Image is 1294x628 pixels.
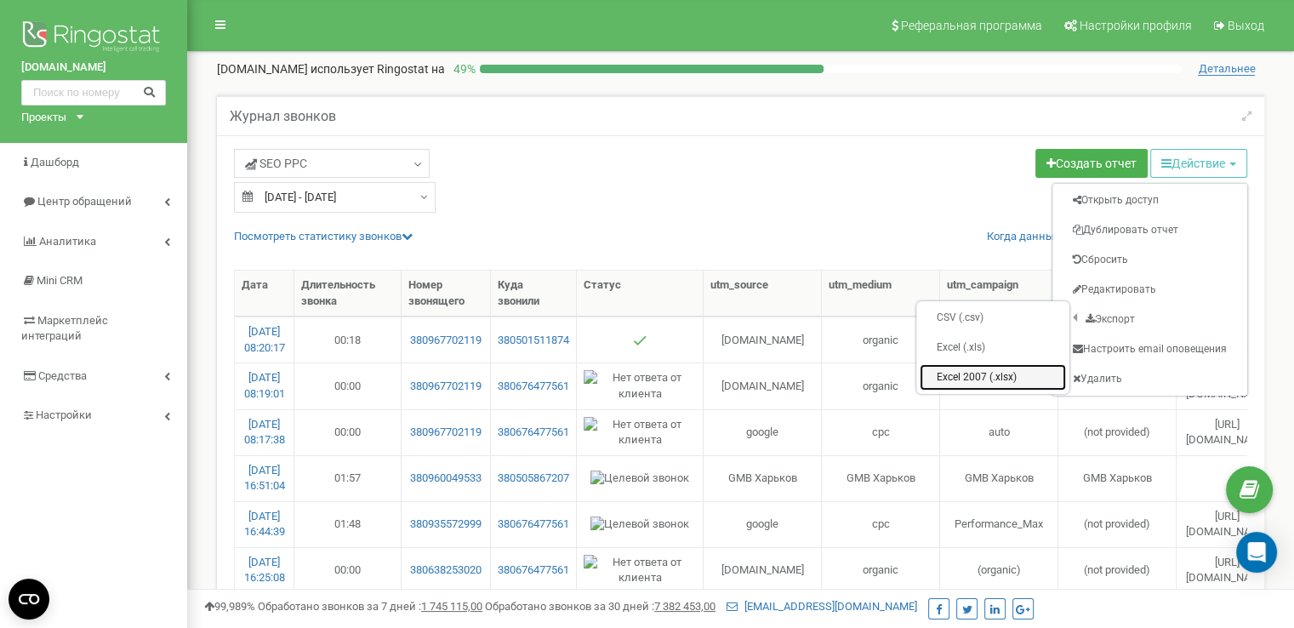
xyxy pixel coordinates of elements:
[294,547,402,593] td: 00:00
[408,333,483,349] a: 380967702119
[704,271,822,317] th: utm_source
[294,317,402,363] td: 00:18
[408,425,483,441] a: 380967702119
[577,271,704,317] th: Статус
[822,547,940,593] td: organic
[1150,149,1247,178] button: Действие
[294,409,402,455] td: 00:00
[498,333,569,349] a: 380501511874
[39,235,96,248] span: Аналитика
[1198,62,1255,76] span: Детальнее
[421,600,482,613] u: 1 745 115,00
[21,110,66,126] div: Проекты
[204,600,255,613] span: 99,989%
[822,455,940,501] td: GMB Харьков
[294,455,402,501] td: 01:57
[217,60,445,77] p: [DOMAIN_NAME]
[920,305,1066,331] a: CSV (.csv)
[244,325,285,354] a: [DATE] 08:20:17
[37,274,83,287] span: Mini CRM
[704,317,822,363] td: [DOMAIN_NAME]
[311,62,445,76] span: использует Ringostat на
[1056,366,1244,392] a: Удалить
[408,379,483,395] a: 380967702119
[408,562,483,579] a: 380638253020
[294,501,402,547] td: 01:48
[244,371,285,400] a: [DATE] 08:19:01
[920,334,1066,361] a: Excel (.xls)
[704,501,822,547] td: google
[408,471,483,487] a: 380960049533
[1056,306,1244,333] a: Экспорт
[498,562,569,579] a: 380676477561
[38,369,87,382] span: Средства
[491,271,577,317] th: Куда звонили
[1058,501,1177,547] td: (not provided)
[31,156,79,168] span: Дашборд
[920,364,1066,391] a: Excel 2007 (.xlsx)
[704,455,822,501] td: GMB Харьков
[408,517,483,533] a: 380935572999
[940,409,1058,455] td: auto
[901,19,1042,32] span: Реферальная программа
[245,155,307,172] span: SЕО PPС
[940,455,1058,501] td: GMB Харьков
[21,17,166,60] img: Ringostat logo
[1056,217,1244,243] a: Дублировать отчет
[1080,19,1192,32] span: Настройки профиля
[498,425,569,441] a: 380676477561
[1056,187,1244,214] a: Открыть доступ
[704,547,822,593] td: [DOMAIN_NAME]
[822,271,940,317] th: utm_medium
[822,363,940,408] td: organic
[235,271,294,317] th: Дата
[584,555,696,586] img: Нет ответа от клиента
[234,149,430,178] a: SЕО PPС
[1035,149,1148,178] a: Создать отчет
[940,501,1058,547] td: Performance_Max
[244,510,285,539] a: [DATE] 16:44:39
[498,379,569,395] a: 380676477561
[1056,336,1244,363] a: Настроить email оповещения
[1186,371,1268,400] span: [URL][DOMAIN_NAME]
[822,317,940,363] td: organic
[1056,277,1244,303] a: Редактировать
[9,579,49,619] button: Open CMP widget
[294,363,402,408] td: 00:00
[940,271,1058,317] th: utm_campaign
[21,80,166,106] input: Поиск по номеру
[584,370,696,402] img: Нет ответа от клиента
[402,271,491,317] th: Номер звонящего
[727,600,917,613] a: [EMAIL_ADDRESS][DOMAIN_NAME]
[485,600,715,613] span: Обработано звонков за 30 дней :
[633,334,647,347] img: Отвечен
[244,556,285,585] a: [DATE] 16:25:08
[244,418,285,447] a: [DATE] 08:17:38
[498,517,569,533] a: 380676477561
[1056,247,1244,273] a: Сбросить
[1186,418,1268,447] span: [URL][DOMAIN_NAME]
[1058,547,1177,593] td: (not provided)
[584,417,696,448] img: Нет ответа от клиента
[498,471,569,487] a: 380505867207
[1058,409,1177,455] td: (not provided)
[37,195,132,208] span: Центр обращений
[590,471,689,487] img: Целевой звонок
[230,109,336,124] h5: Журнал звонков
[654,600,715,613] u: 7 382 453,00
[1228,19,1264,32] span: Выход
[822,501,940,547] td: cpc
[704,409,822,455] td: google
[258,600,482,613] span: Обработано звонков за 7 дней :
[1058,455,1177,501] td: GMB Харьков
[940,547,1058,593] td: (organic)
[445,60,480,77] p: 49 %
[987,229,1243,245] a: Когда данные могут отличаться от других систем
[704,363,822,408] td: [DOMAIN_NAME]
[234,230,413,243] a: Посмотреть cтатистику звонков
[21,60,166,76] a: [DOMAIN_NAME]
[244,464,285,493] a: [DATE] 16:51:04
[822,409,940,455] td: cpc
[294,271,402,317] th: Длительность звонка
[1236,532,1277,573] div: Open Intercom Messenger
